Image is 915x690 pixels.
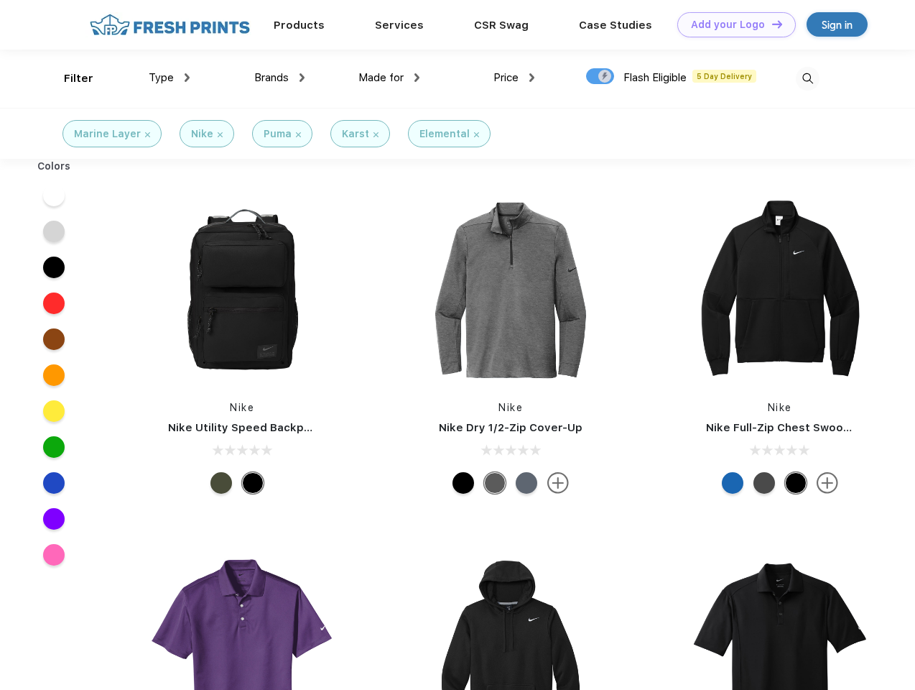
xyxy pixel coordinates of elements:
[373,132,378,137] img: filter_cancel.svg
[415,195,606,386] img: func=resize&h=266
[692,70,756,83] span: 5 Day Delivery
[706,421,897,434] a: Nike Full-Zip Chest Swoosh Jacket
[218,132,223,137] img: filter_cancel.svg
[722,472,743,494] div: Royal
[817,472,838,494] img: more.svg
[210,472,232,494] div: Cargo Khaki
[419,126,470,142] div: Elemental
[85,12,254,37] img: fo%20logo%202.webp
[753,472,775,494] div: Anthracite
[299,73,305,82] img: dropdown.png
[691,19,765,31] div: Add your Logo
[274,19,325,32] a: Products
[375,19,424,32] a: Services
[484,472,506,494] div: Black Heather
[147,195,338,386] img: func=resize&h=266
[768,402,792,413] a: Nike
[474,132,479,137] img: filter_cancel.svg
[623,71,687,84] span: Flash Eligible
[342,126,369,142] div: Karst
[684,195,875,386] img: func=resize&h=266
[439,421,582,434] a: Nike Dry 1/2-Zip Cover-Up
[149,71,174,84] span: Type
[254,71,289,84] span: Brands
[516,472,537,494] div: Navy Heather
[264,126,292,142] div: Puma
[822,17,853,33] div: Sign in
[547,472,569,494] img: more.svg
[230,402,254,413] a: Nike
[807,12,868,37] a: Sign in
[452,472,474,494] div: Black
[191,126,213,142] div: Nike
[242,472,264,494] div: Black
[27,159,82,174] div: Colors
[74,126,141,142] div: Marine Layer
[796,67,819,91] img: desktop_search.svg
[358,71,404,84] span: Made for
[168,421,323,434] a: Nike Utility Speed Backpack
[414,73,419,82] img: dropdown.png
[185,73,190,82] img: dropdown.png
[296,132,301,137] img: filter_cancel.svg
[529,73,534,82] img: dropdown.png
[145,132,150,137] img: filter_cancel.svg
[493,71,519,84] span: Price
[772,20,782,28] img: DT
[474,19,529,32] a: CSR Swag
[785,472,807,494] div: Black
[498,402,523,413] a: Nike
[64,70,93,87] div: Filter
